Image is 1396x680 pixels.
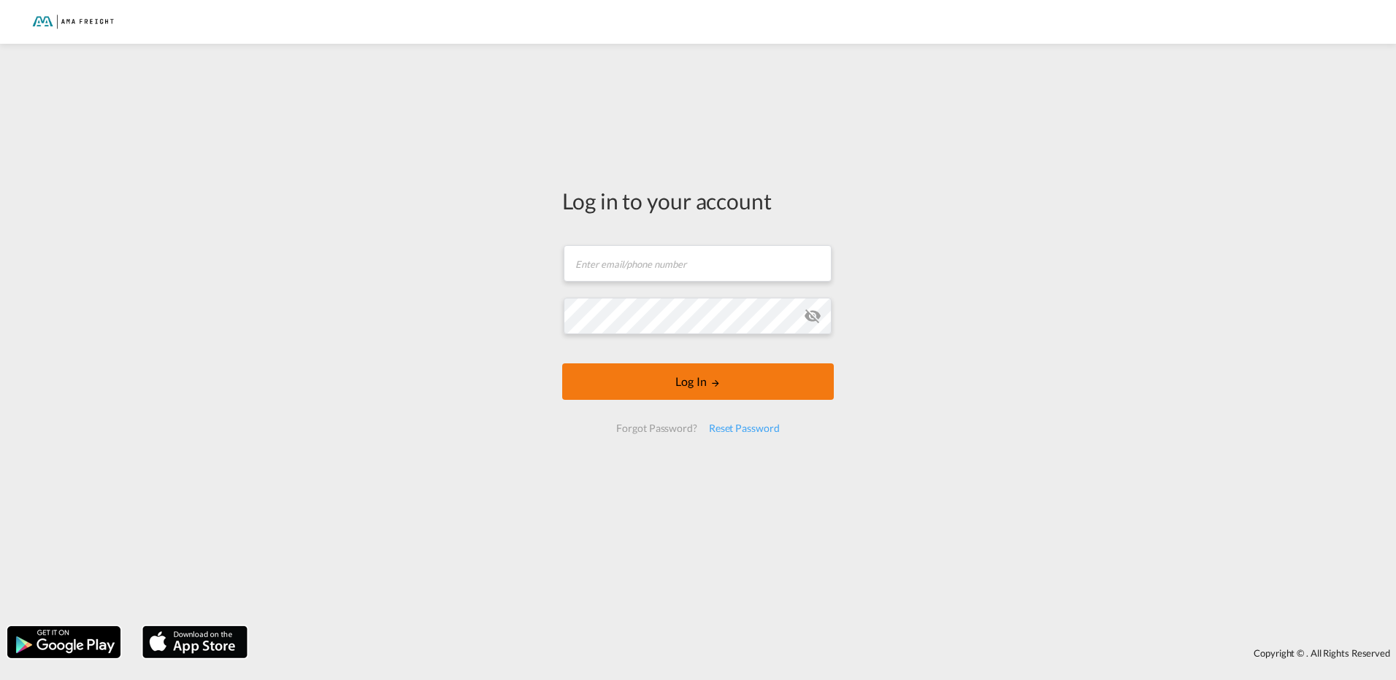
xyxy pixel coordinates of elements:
div: Forgot Password? [610,415,702,441]
img: apple.png [141,625,249,660]
div: Log in to your account [562,185,834,216]
img: f843cad07f0a11efa29f0335918cc2fb.png [22,6,120,39]
img: google.png [6,625,122,660]
button: LOGIN [562,363,834,400]
input: Enter email/phone number [564,245,832,282]
div: Copyright © . All Rights Reserved [255,641,1396,665]
div: Reset Password [703,415,786,441]
md-icon: icon-eye-off [804,307,821,325]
